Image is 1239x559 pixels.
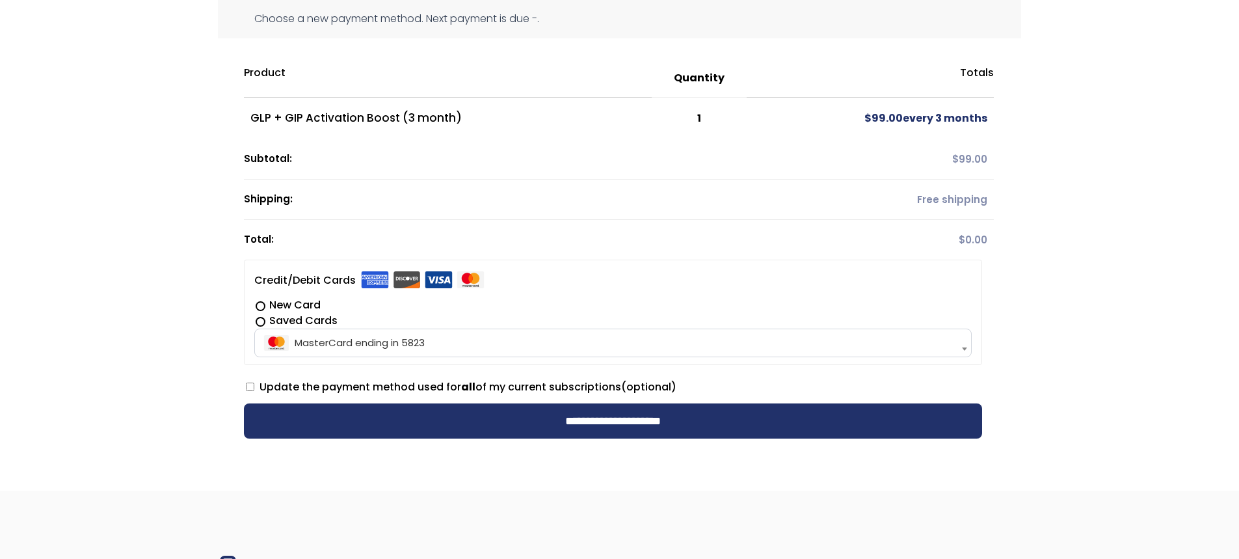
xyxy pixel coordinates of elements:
th: Shipping: [244,180,747,220]
span: $ [952,152,959,166]
label: Update the payment method used for of my current subscriptions [246,379,676,394]
span: $ [864,111,872,126]
img: visa.svg [425,271,453,288]
img: amex.svg [361,271,389,288]
span: (optional) [621,379,676,394]
span: MasterCard ending in 5823 [254,329,972,357]
th: Total: [244,220,747,260]
th: Totals [747,59,994,98]
th: Product [244,59,652,98]
td: GLP + GIP Activation Boost (3 month) [244,98,652,139]
strong: all [461,379,475,394]
td: 1 [652,98,746,139]
span: 99.00 [864,111,903,126]
span: 0.00 [959,233,987,247]
span: 99.00 [952,152,987,166]
span: $ [959,233,965,247]
img: discover.svg [393,271,421,288]
td: Free shipping [747,180,994,220]
td: every 3 months [747,98,994,139]
input: Update the payment method used forallof my current subscriptions(optional) [246,383,254,391]
label: Saved Cards [254,313,972,329]
span: MasterCard ending in 5823 [258,329,968,357]
label: Credit/Debit Cards [254,270,485,291]
label: New Card [254,297,972,313]
th: Quantity [652,59,746,98]
th: Subtotal: [244,139,747,180]
img: mastercard.svg [457,271,485,288]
